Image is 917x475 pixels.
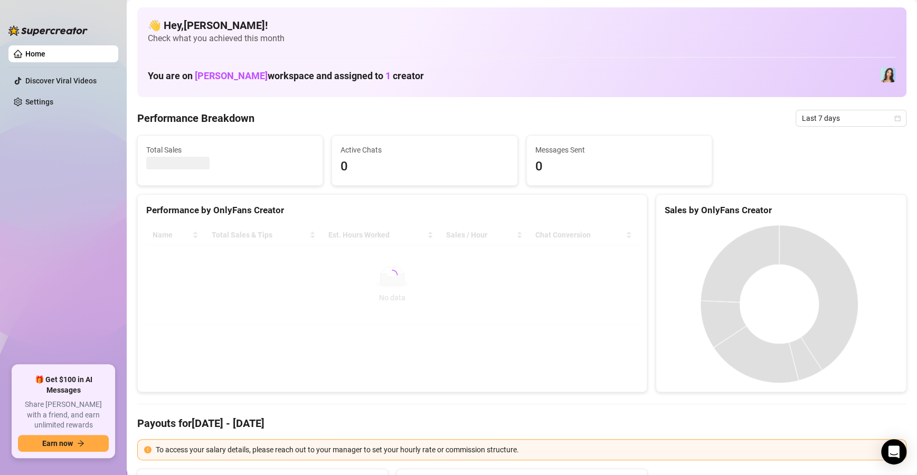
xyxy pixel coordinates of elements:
span: Active Chats [341,144,508,156]
div: Open Intercom Messenger [881,439,906,464]
h4: Performance Breakdown [137,111,254,126]
span: Total Sales [146,144,314,156]
button: Earn nowarrow-right [18,435,109,452]
h4: 👋 Hey, [PERSON_NAME] ! [148,18,896,33]
h1: You are on workspace and assigned to creator [148,70,424,82]
div: To access your salary details, please reach out to your manager to set your hourly rate or commis... [156,444,900,455]
div: Performance by OnlyFans Creator [146,203,638,217]
span: 🎁 Get $100 in AI Messages [18,375,109,395]
span: arrow-right [77,440,84,447]
a: Discover Viral Videos [25,77,97,85]
h4: Payouts for [DATE] - [DATE] [137,416,906,431]
a: Settings [25,98,53,106]
div: Sales by OnlyFans Creator [665,203,897,217]
span: Check what you achieved this month [148,33,896,44]
span: 1 [385,70,391,81]
a: Home [25,50,45,58]
span: loading [387,270,398,280]
span: calendar [894,115,901,121]
span: 0 [341,157,508,177]
span: [PERSON_NAME] [195,70,268,81]
span: Last 7 days [802,110,900,126]
span: 0 [535,157,703,177]
span: exclamation-circle [144,446,152,453]
span: Messages Sent [535,144,703,156]
img: Amelia [881,68,895,82]
span: Share [PERSON_NAME] with a friend, and earn unlimited rewards [18,400,109,431]
img: logo-BBDzfeDw.svg [8,25,88,36]
span: Earn now [42,439,73,448]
